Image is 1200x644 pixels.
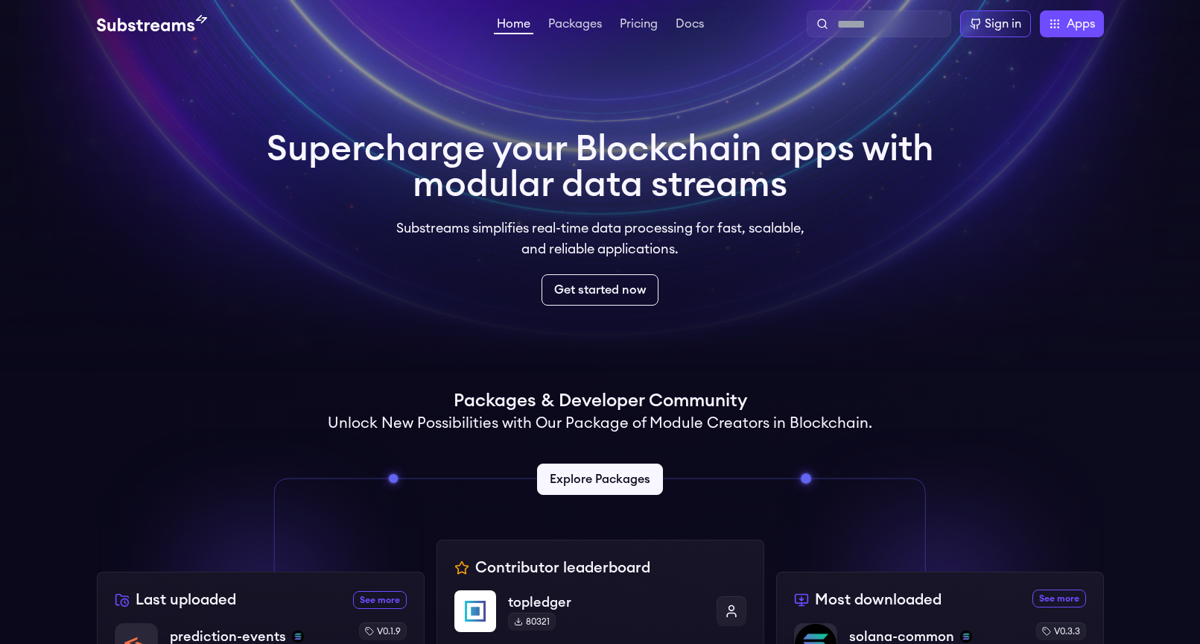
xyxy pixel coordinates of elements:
[359,622,407,640] div: v0.1.9
[617,18,661,33] a: Pricing
[328,413,872,434] h2: Unlock New Possibilities with Our Package of Module Creators in Blockchain.
[97,15,207,33] img: Substream's logo
[537,464,663,495] a: Explore Packages
[454,590,746,644] a: topledgertopledger80321
[386,218,815,259] p: Substreams simplifies real-time data processing for fast, scalable, and reliable applications.
[960,10,1031,37] a: Sign in
[542,274,658,306] a: Get started now
[508,592,705,613] p: topledger
[454,389,747,413] h1: Packages & Developer Community
[267,131,934,203] h1: Supercharge your Blockchain apps with modular data streams
[1036,622,1086,640] div: v0.3.3
[985,15,1021,33] div: Sign in
[454,590,496,632] img: topledger
[292,631,304,643] img: solana
[353,591,407,609] a: See more recently uploaded packages
[960,631,972,643] img: solana
[673,18,707,33] a: Docs
[1032,590,1086,607] a: See more most downloaded packages
[545,18,605,33] a: Packages
[508,613,556,631] div: 80321
[1067,15,1095,33] span: Apps
[494,18,533,34] a: Home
